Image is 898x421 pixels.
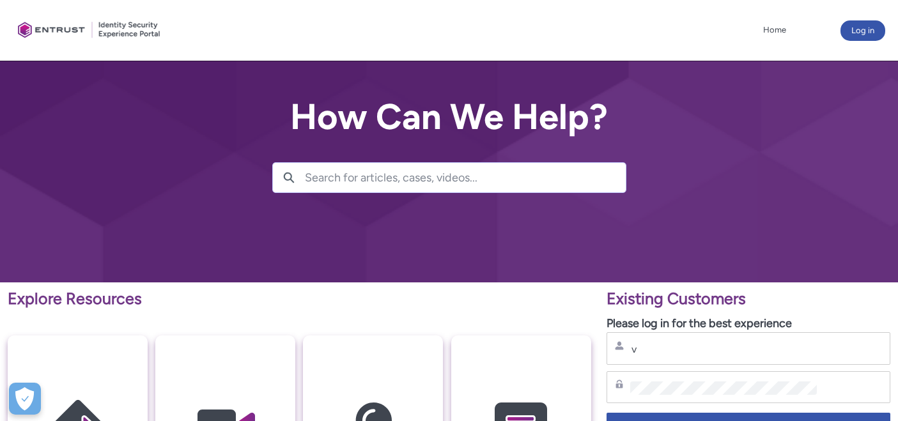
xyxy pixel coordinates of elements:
[9,383,41,415] button: Open Preferences
[840,20,885,41] button: Log in
[760,20,789,40] a: Home
[305,163,626,192] input: Search for articles, cases, videos...
[9,383,41,415] div: Cookie Preferences
[273,163,305,192] button: Search
[630,342,817,356] input: Username
[272,97,626,137] h2: How Can We Help?
[8,287,591,311] p: Explore Resources
[607,315,890,332] p: Please log in for the best experience
[607,287,890,311] p: Existing Customers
